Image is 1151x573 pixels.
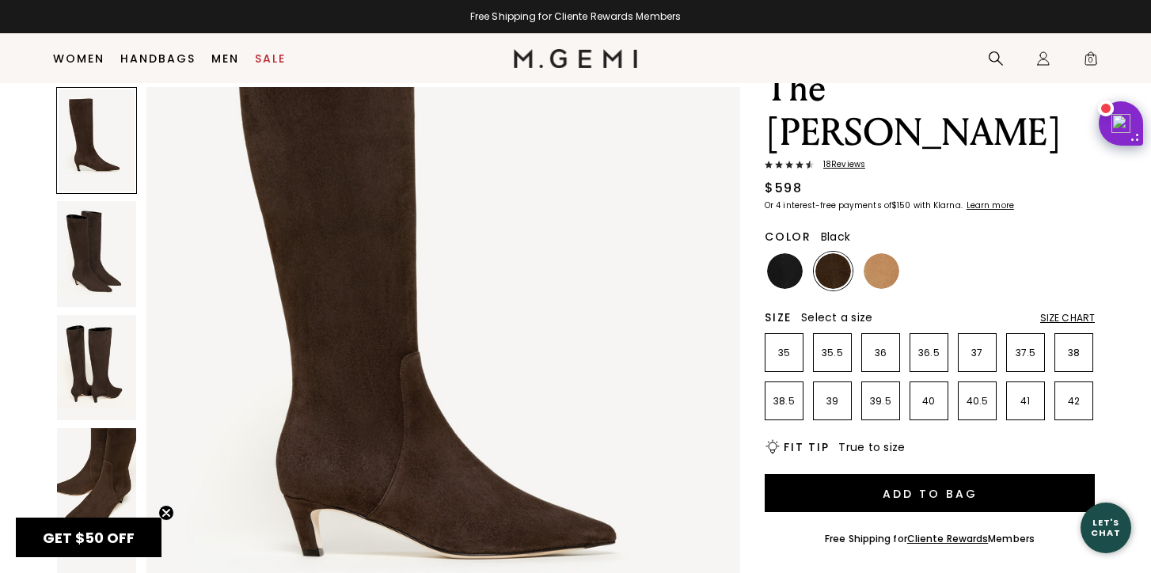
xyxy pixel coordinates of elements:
[967,199,1014,211] klarna-placement-style-cta: Learn more
[965,201,1014,211] a: Learn more
[784,441,829,453] h2: Fit Tip
[862,347,899,359] p: 36
[514,49,638,68] img: M.Gemi
[891,199,910,211] klarna-placement-style-amount: $150
[16,518,161,557] div: GET $50 OFFClose teaser
[57,315,136,420] img: The Tina
[1055,395,1092,408] p: 42
[765,199,891,211] klarna-placement-style-body: Or 4 interest-free payments of
[1083,54,1099,70] span: 0
[838,439,905,455] span: True to size
[53,52,104,65] a: Women
[767,253,803,289] img: Black
[765,395,803,408] p: 38.5
[765,66,1095,155] h1: The [PERSON_NAME]
[959,395,996,408] p: 40.5
[158,505,174,521] button: Close teaser
[814,347,851,359] p: 35.5
[255,52,286,65] a: Sale
[765,179,802,198] div: $598
[1040,312,1095,324] div: Size Chart
[1081,518,1131,537] div: Let's Chat
[1007,395,1044,408] p: 41
[1007,347,1044,359] p: 37.5
[765,160,1095,173] a: 18Reviews
[765,474,1095,512] button: Add to Bag
[120,52,196,65] a: Handbags
[910,347,948,359] p: 36.5
[765,230,811,243] h2: Color
[910,395,948,408] p: 40
[814,395,851,408] p: 39
[211,52,239,65] a: Men
[801,309,872,325] span: Select a size
[862,395,899,408] p: 39.5
[815,253,851,289] img: Chocolate
[43,528,135,548] span: GET $50 OFF
[57,428,136,533] img: The Tina
[57,201,136,306] img: The Tina
[814,160,865,169] span: 18 Review s
[1055,347,1092,359] p: 38
[907,532,989,545] a: Cliente Rewards
[959,347,996,359] p: 37
[914,199,965,211] klarna-placement-style-body: with Klarna
[821,229,850,245] span: Black
[864,253,899,289] img: Biscuit
[825,533,1035,545] div: Free Shipping for Members
[765,347,803,359] p: 35
[765,311,792,324] h2: Size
